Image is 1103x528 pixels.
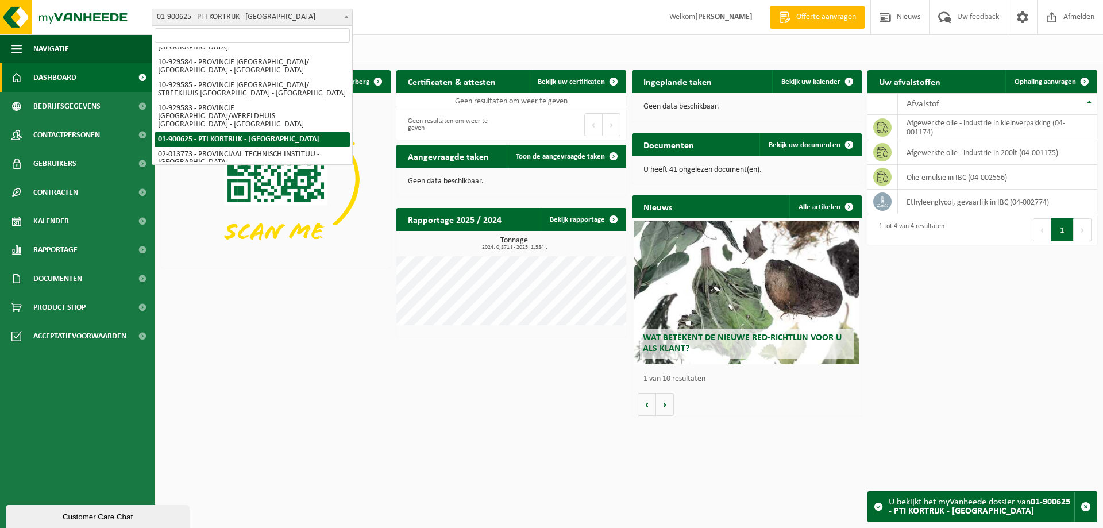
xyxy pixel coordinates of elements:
img: Download de VHEPlus App [161,93,391,265]
span: Rapportage [33,236,78,264]
span: 01-900625 - PTI KORTRIJK - KORTRIJK [152,9,353,26]
strong: 01-900625 - PTI KORTRIJK - [GEOGRAPHIC_DATA] [889,498,1070,516]
span: Acceptatievoorwaarden [33,322,126,350]
span: Bedrijfsgegevens [33,92,101,121]
h3: Tonnage [402,237,626,250]
button: Vorige [638,393,656,416]
span: Offerte aanvragen [793,11,859,23]
a: Offerte aanvragen [770,6,865,29]
span: Dashboard [33,63,76,92]
span: Bekijk uw kalender [781,78,840,86]
p: 1 van 10 resultaten [643,375,856,383]
button: Next [1074,218,1092,241]
span: Bekijk uw certificaten [538,78,605,86]
span: Verberg [344,78,369,86]
td: afgewerkte olie - industrie in kleinverpakking (04-001174) [898,115,1097,140]
span: Afvalstof [907,99,939,109]
a: Bekijk uw certificaten [529,70,625,93]
li: 10-929584 - PROVINCIE [GEOGRAPHIC_DATA]/ [GEOGRAPHIC_DATA] - [GEOGRAPHIC_DATA] [155,55,350,78]
span: Navigatie [33,34,69,63]
span: Contracten [33,178,78,207]
h2: Ingeplande taken [632,70,723,93]
span: Product Shop [33,293,86,322]
p: Geen data beschikbaar. [643,103,850,111]
button: Previous [584,113,603,136]
li: 01-900625 - PTI KORTRIJK - [GEOGRAPHIC_DATA] [155,132,350,147]
a: Bekijk uw kalender [772,70,861,93]
a: Alle artikelen [789,195,861,218]
a: Bekijk uw documenten [759,133,861,156]
span: Contactpersonen [33,121,100,149]
td: Geen resultaten om weer te geven [396,93,626,109]
span: Toon de aangevraagde taken [516,153,605,160]
a: Bekijk rapportage [541,208,625,231]
div: 1 tot 4 van 4 resultaten [873,217,944,242]
button: Volgende [656,393,674,416]
span: Wat betekent de nieuwe RED-richtlijn voor u als klant? [643,333,842,353]
li: 10-929585 - PROVINCIE [GEOGRAPHIC_DATA]/ STREEKHUIS [GEOGRAPHIC_DATA] - [GEOGRAPHIC_DATA] [155,78,350,101]
button: Previous [1033,218,1051,241]
td: Ethyleenglycol, gevaarlijk in IBC (04-002774) [898,190,1097,214]
div: U bekijkt het myVanheede dossier van [889,492,1074,522]
h2: Nieuws [632,195,684,218]
td: olie-emulsie in IBC (04-002556) [898,165,1097,190]
button: Next [603,113,620,136]
h2: Uw afvalstoffen [867,70,952,93]
a: Wat betekent de nieuwe RED-richtlijn voor u als klant? [634,221,859,364]
span: 01-900625 - PTI KORTRIJK - KORTRIJK [152,9,352,25]
iframe: chat widget [6,503,192,528]
span: Bekijk uw documenten [769,141,840,149]
strong: [PERSON_NAME] [695,13,753,21]
h2: Aangevraagde taken [396,145,500,167]
button: 1 [1051,218,1074,241]
li: 02-013773 - PROVINCIAAL TECHNISCH INSTITUU - [GEOGRAPHIC_DATA] [155,147,350,170]
h2: Documenten [632,133,705,156]
h2: Certificaten & attesten [396,70,507,93]
p: Geen data beschikbaar. [408,178,615,186]
span: Kalender [33,207,69,236]
span: Gebruikers [33,149,76,178]
button: Verberg [335,70,389,93]
a: Ophaling aanvragen [1005,70,1096,93]
li: 10-929583 - PROVINCIE [GEOGRAPHIC_DATA]/WERELDHUIS [GEOGRAPHIC_DATA] - [GEOGRAPHIC_DATA] [155,101,350,132]
span: Documenten [33,264,82,293]
td: afgewerkte olie - industrie in 200lt (04-001175) [898,140,1097,165]
span: 2024: 0,871 t - 2025: 1,584 t [402,245,626,250]
span: Ophaling aanvragen [1015,78,1076,86]
h2: Rapportage 2025 / 2024 [396,208,513,230]
div: Geen resultaten om weer te geven [402,112,506,137]
p: U heeft 41 ongelezen document(en). [643,166,850,174]
a: Toon de aangevraagde taken [507,145,625,168]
